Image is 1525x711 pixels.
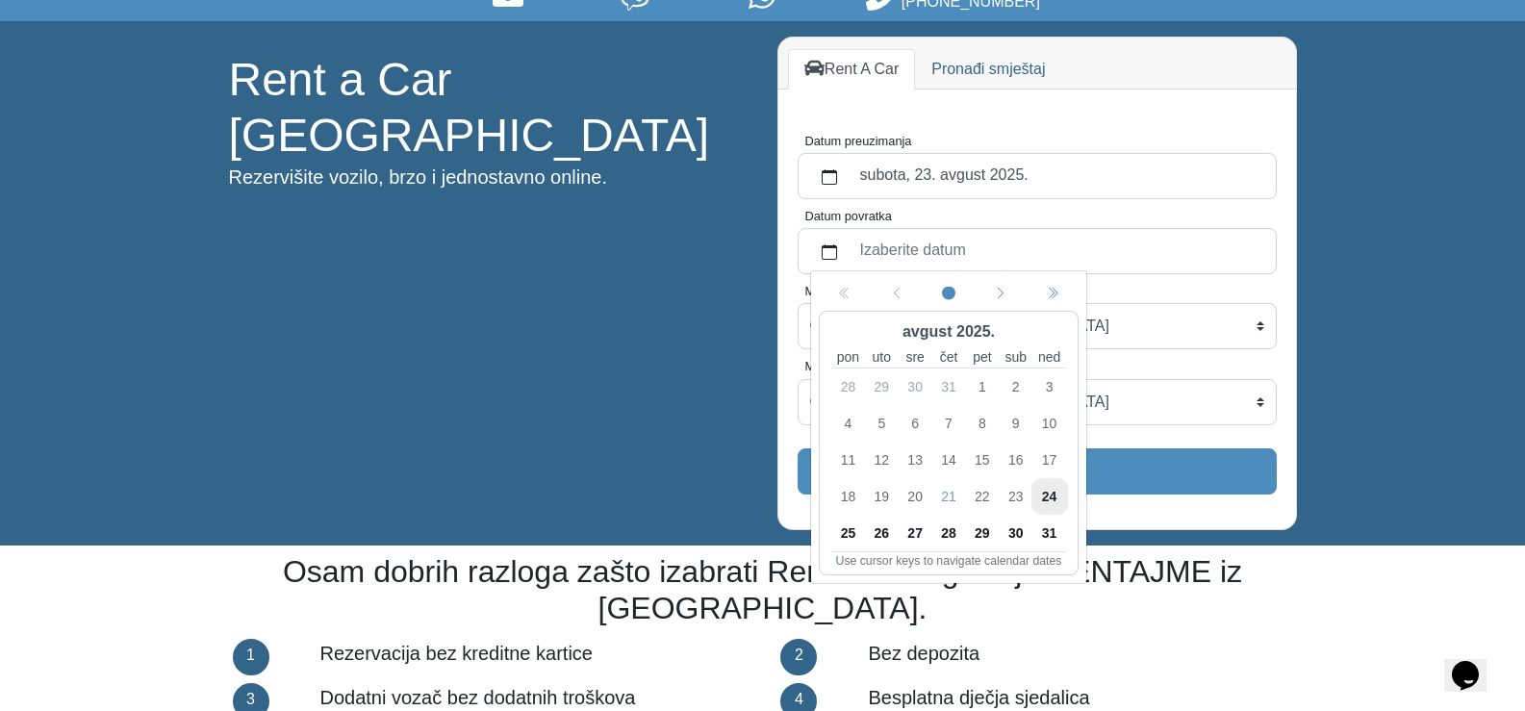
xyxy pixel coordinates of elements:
h2: Osam dobrih razloga zašto izabrati Rent a Car agenciju RENTAJME iz [GEOGRAPHIC_DATA]. [229,553,1297,627]
small: ponedeljak [831,347,865,368]
div: četvrtak, 7. avgust 2025. [931,405,965,442]
button: Current month [923,279,975,307]
svg: chevron left [994,288,1007,301]
div: petak, 1. avgust 2025. [965,368,999,405]
span: 26 [866,518,897,548]
div: sreda, 30. jul 2025. [898,368,931,405]
div: ponedeljak, 11. avgust 2025. [831,442,865,478]
div: petak, 15. avgust 2025. [965,442,999,478]
a: Rent A Car [788,49,916,89]
span: 25 [832,518,863,548]
div: Bez depozita [853,635,1310,679]
span: 28 [933,518,964,548]
div: utorak, 29. jul 2025. [864,368,898,405]
small: četvrtak [931,347,965,368]
label: Mjesto preuzimanja [805,282,912,300]
div: Rezervacija bez kreditne kartice [305,635,762,679]
label: subota, 23. avgust 2025. [849,159,1264,193]
div: nedelja, 31. avgust 2025. [1032,515,1066,551]
div: nedelja, 10. avgust 2025. [1032,405,1066,442]
button: calendar [810,234,849,268]
div: utorak, 5. avgust 2025. [864,405,898,442]
a: Pronađi smještaj [915,49,1061,89]
div: utorak, 12. avgust 2025. [864,442,898,478]
div: sreda, 6. avgust 2025. [898,405,931,442]
div: 1 [233,639,269,675]
span: 24 [1033,481,1064,512]
div: Calendar navigation [819,279,1079,307]
div: subota, 9. avgust 2025. [999,405,1032,442]
svg: circle fill [942,288,955,301]
div: Use cursor keys to navigate calendar dates [831,552,1066,570]
div: nedelja, 17. avgust 2025. [1032,442,1066,478]
div: sreda, 13. avgust 2025. [898,442,931,478]
div: subota, 2. avgust 2025. [999,368,1032,405]
div: petak, 29. avgust 2025. [965,515,999,551]
span: 27 [900,518,930,548]
iframe: chat widget [1444,634,1506,692]
div: petak, 22. avgust 2025. [965,478,999,515]
div: ponedeljak, 28. jul 2025. [831,368,865,405]
label: Datum preuzimanja [805,132,912,150]
small: subota [999,347,1032,368]
div: ponedeljak, 18. avgust 2025. [831,478,865,515]
span: 29 [966,518,997,548]
div: sreda, 27. avgust 2025. [898,515,931,551]
div: petak, 8. avgust 2025. [965,405,999,442]
svg: calendar [822,244,837,260]
small: utorak [864,347,898,368]
button: calendar [810,159,849,193]
div: subota, 30. avgust 2025. [999,515,1032,551]
div: 2 [780,639,817,675]
button: Pretraga [798,448,1277,495]
div: četvrtak, 14. avgust 2025. [931,442,965,478]
div: avgust 2025. [831,317,1066,347]
div: subota, 16. avgust 2025. [999,442,1032,478]
span: 30 [1000,518,1030,548]
button: Next month [975,279,1027,307]
label: Datum povratka [805,207,892,225]
div: nedelja, 24. avgust 2025. [1032,478,1066,515]
div: subota, 23. avgust 2025. [999,478,1032,515]
span: 31 [1033,518,1064,548]
div: četvrtak, 31. jul 2025. [931,368,965,405]
button: Next year [1027,279,1079,307]
small: petak [965,347,999,368]
div: utorak, 26. avgust 2025. [864,515,898,551]
div: četvrtak, 28. avgust 2025. [931,515,965,551]
label: Mjesto povratka [805,357,892,375]
div: četvrtak, 21. avgust 2025. (Today) [931,478,965,515]
svg: calendar [822,169,837,185]
div: nedelja, 3. avgust 2025. [1032,368,1066,405]
svg: chevron double left [1046,288,1059,301]
div: sreda, 20. avgust 2025. [898,478,931,515]
small: nedelja [1032,347,1066,368]
h1: Rent a Car [GEOGRAPHIC_DATA] [229,52,749,163]
label: Izaberite datum [849,234,1264,268]
div: ponedeljak, 4. avgust 2025. [831,405,865,442]
p: Rezervišite vozilo, brzo i jednostavno online. [229,163,749,191]
div: ponedeljak, 25. avgust 2025. [831,515,865,551]
small: sreda [898,347,931,368]
div: utorak, 19. avgust 2025. [864,478,898,515]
